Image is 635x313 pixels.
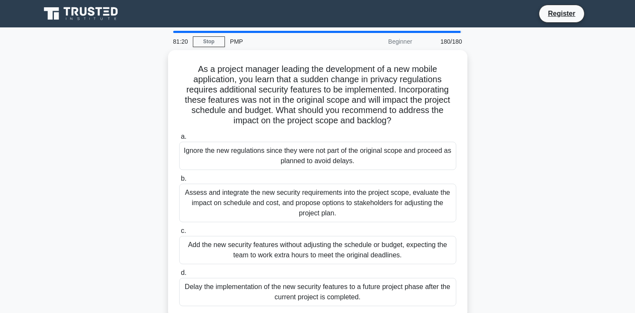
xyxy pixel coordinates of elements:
div: Delay the implementation of the new security features to a future project phase after the current... [179,278,456,306]
div: Ignore the new regulations since they were not part of the original scope and proceed as planned ... [179,142,456,170]
div: Add the new security features without adjusting the schedule or budget, expecting the team to wor... [179,236,456,264]
a: Stop [193,36,225,47]
h5: As a project manager leading the development of a new mobile application, you learn that a sudden... [178,64,457,126]
span: a. [181,133,186,140]
a: Register [543,8,580,19]
div: Beginner [343,33,417,50]
span: d. [181,269,186,276]
div: 81:20 [168,33,193,50]
span: c. [181,227,186,234]
div: PMP [225,33,343,50]
div: 180/180 [417,33,467,50]
div: Assess and integrate the new security requirements into the project scope, evaluate the impact on... [179,184,456,222]
span: b. [181,175,186,182]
